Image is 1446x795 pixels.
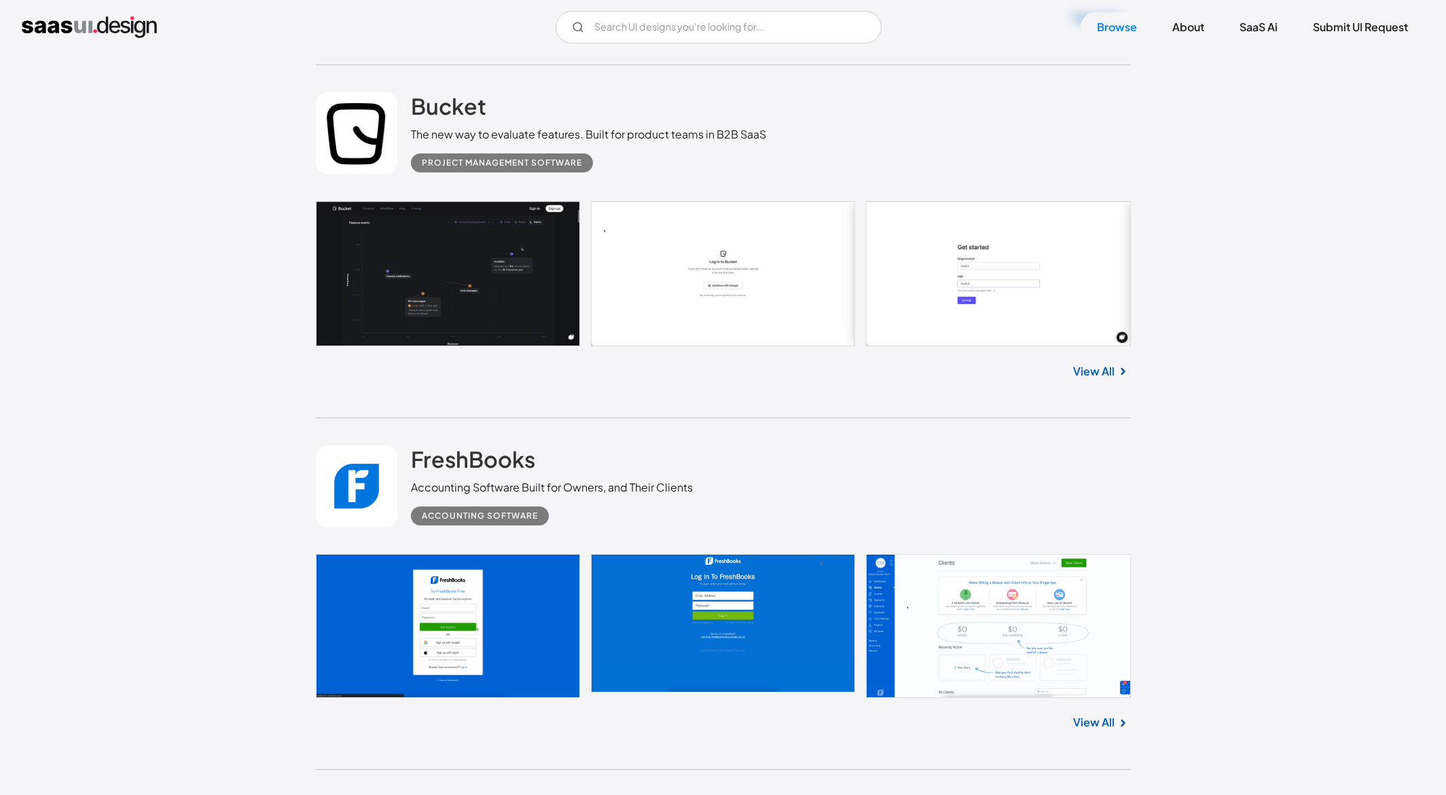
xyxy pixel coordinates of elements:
[1156,12,1221,42] a: About
[1297,12,1424,42] a: Submit UI Request
[422,508,538,524] div: Accounting Software
[1223,12,1294,42] a: SaaS Ai
[411,445,535,479] a: FreshBooks
[422,155,582,171] div: Project Management Software
[411,92,486,126] a: Bucket
[411,445,535,473] h2: FreshBooks
[1073,363,1115,380] a: View All
[411,479,693,496] div: Accounting Software Built for Owners, and Their Clients
[556,11,882,43] form: Email Form
[1073,714,1115,731] a: View All
[1081,12,1153,42] a: Browse
[22,16,157,38] a: home
[411,126,766,143] div: The new way to evaluate features. Built for product teams in B2B SaaS
[411,92,486,119] h2: Bucket
[556,11,882,43] input: Search UI designs you're looking for...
